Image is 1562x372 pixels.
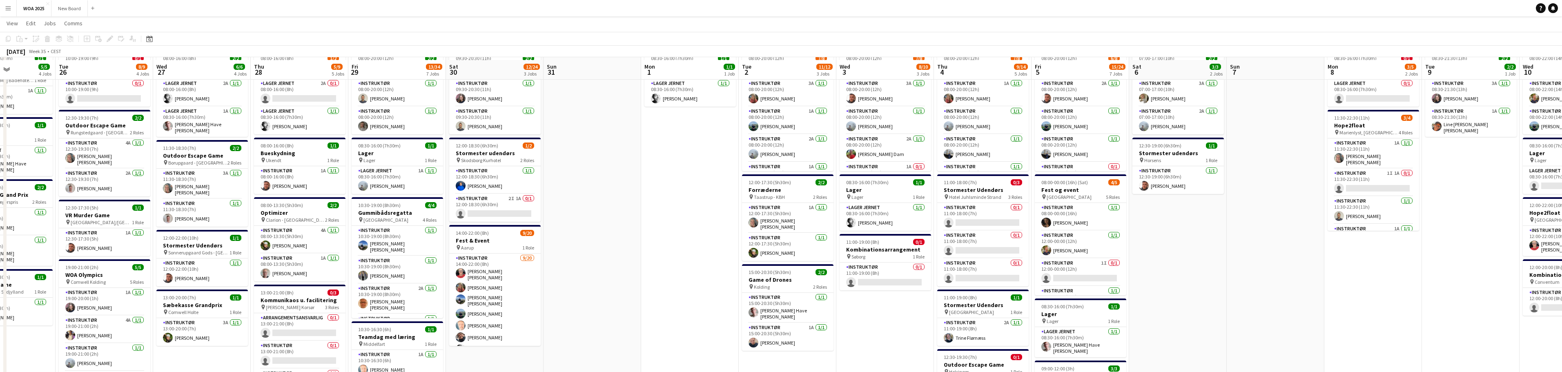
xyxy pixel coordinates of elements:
span: Aarup [461,245,474,251]
app-card-role: Instruktør1A1/108:00-20:00 (12h)[PERSON_NAME] [937,79,1029,107]
h3: WOA Olympics [59,271,150,278]
span: 2/2 [816,179,827,185]
div: 08:00-20:00 (12h)7/8Fest og Event Lalandia Rødby8 RolesInstruktør1A1/108:00-20:00 (12h)[PERSON_NA... [937,50,1029,171]
span: Ukendt [266,157,281,163]
span: 1 Role [34,289,46,295]
app-card-role: Lager Jernet1/108:30-16:00 (7h30m)[PERSON_NAME] [254,107,345,134]
app-job-card: 08:00-20:00 (12h)2/2Stormester Udendørs Flatø2 RolesInstruktør1/108:00-20:00 (12h)[PERSON_NAME]In... [352,50,443,134]
app-card-role: Instruktør1/108:00-00:00 (16h)[PERSON_NAME] [1035,203,1126,231]
app-card-role: Instruktør1A1/119:00-20:00 (1h)[PERSON_NAME] [59,288,150,316]
app-job-card: 12:00-18:30 (6h30m)1/2Stormester udendørs Skodsborg Kurhotel2 RolesInstruktør1/112:00-18:30 (6h30... [449,138,541,222]
span: 1 Role [132,219,144,225]
span: Edit [26,20,36,27]
span: Lager [363,157,375,163]
app-job-card: 11:00-19:00 (8h)0/1Kombinationsarrangement Søborg1 RoleInstruktør0/111:00-19:00 (8h) [840,234,931,290]
app-card-role: Instruktør1/110:30-19:00 (8h30m)[PERSON_NAME] [PERSON_NAME] [352,226,443,256]
span: 1 Role [425,157,437,163]
app-job-card: 08:00-20:00 (12h)7/8Fest og Event Lalandia Rødby8 RolesInstruktør3A1/108:00-20:00 (12h)[PERSON_NA... [840,50,931,171]
app-card-role: Instruktør0/108:00-20:00 (12h) [1035,162,1126,190]
span: 5/5 [132,264,144,270]
app-card-role: Instruktør1A1/108:00-13:30 (5h30m)[PERSON_NAME] [254,254,345,281]
app-job-card: 08:00-00:00 (16h) (Sat)4/5Fest og event [GEOGRAPHIC_DATA]5 RolesInstruktør1/108:00-00:00 (16h)[PE... [1035,174,1126,295]
div: 08:30-16:00 (7h30m)1/1Lager Lager1 RoleLager Jernet1/108:30-16:00 (7h30m)[PERSON_NAME] [840,174,931,231]
span: 11:00-18:00 (7h) [944,179,977,185]
span: 0/3 [1011,179,1022,185]
span: Conventum [1535,279,1560,285]
app-card-role: Instruktør3A1/108:00-20:00 (12h)[PERSON_NAME] [840,79,931,107]
span: 14:00-22:00 (8h) [456,230,489,236]
app-job-card: 12:00-22:00 (10h)1/1Stormester Udendørs Sonnerupgaard Gods - [GEOGRAPHIC_DATA]1 RoleInstruktør1/1... [156,230,248,286]
span: 2 Roles [130,129,144,136]
span: 11:00-19:00 (8h) [846,239,879,245]
app-card-role: Instruktør1/108:00-20:00 (12h)[PERSON_NAME] [840,107,931,134]
span: 08:00-20:00 (12h) [358,55,394,61]
span: 2/2 [230,55,241,61]
app-job-card: 08:30-16:00 (7h30m)1/1Lager Lager1 RoleLager Jernet1A1/108:30-16:00 (7h30m)[PERSON_NAME] [352,138,443,194]
span: 11:30-22:30 (11h) [1334,115,1370,121]
span: 4/4 [425,202,437,208]
app-card-role: Instruktør1/112:30-19:00 (6h30m)[PERSON_NAME] [1132,166,1224,194]
div: 11:30-22:30 (11h)3/4Hope2float Marienlyst, [GEOGRAPHIC_DATA]4 RolesInstruktør1A1/111:30-22:30 (11... [1328,110,1419,231]
app-card-role: Instruktør1/112:00-00:00 (12h) [1035,286,1126,314]
span: 08:30-16:00 (7h30m) [358,143,401,149]
app-card-role: Instruktør0/111:00-19:00 (8h) [840,263,931,290]
app-card-role: Instruktør1/111:30-18:30 (7h)[PERSON_NAME] [156,199,248,227]
span: 5 Roles [1106,194,1120,200]
app-job-card: 12:30-19:00 (6h30m)1/1Stormester udendørs Horsens1 RoleInstruktør1/112:30-19:00 (6h30m)[PERSON_NAME] [1132,138,1224,194]
span: 2/2 [1206,55,1217,61]
span: 08:00-16:00 (8h) [261,55,294,61]
app-job-card: 14:00-22:00 (8h)9/20Fest & Event Aarup1 RoleInstruktør9/2014:00-22:00 (8h)[PERSON_NAME] [PERSON_N... [449,225,541,346]
span: 12:00-17:30 (5h30m) [749,179,791,185]
span: View [7,20,18,27]
h3: Stormester Udendørs [937,186,1029,194]
app-card-role: Instruktør1A1/1 [1328,224,1419,252]
app-card-role: Instruktør1A1/111:30-22:30 (11h)[PERSON_NAME] [PERSON_NAME] [1328,138,1419,169]
span: 2/2 [523,55,534,61]
app-card-role: Instruktør1I0/112:00-00:00 (12h) [1035,258,1126,286]
app-card-role: Instruktør3A1/107:00-17:00 (10h)[PERSON_NAME] [1132,79,1224,107]
app-card-role: Instruktør1/108:00-20:00 (12h)[PERSON_NAME] [352,79,443,107]
span: 3/4 [1401,115,1413,121]
app-job-card: 08:00-20:00 (12h)7/8Fest og Event Lalandia Rødby8 RolesInstruktør3A1/108:00-20:00 (12h)[PERSON_NA... [742,50,833,171]
span: 08:30-16:00 (7h30m) [651,55,693,61]
span: 1/2 [523,143,534,149]
app-job-card: 09:30-20:30 (11h)2/2Kombinations arrangement DOK5000 - [GEOGRAPHIC_DATA]2 RolesInstruktør1/109:30... [449,50,541,134]
span: 6/8 [1108,55,1120,61]
span: [GEOGRAPHIC_DATA] [1047,194,1092,200]
span: 2/2 [816,269,827,275]
div: 07:00-17:00 (10h)2/2Kombinationsarrangement Gammelrøj2 RolesInstruktør3A1/107:00-17:00 (10h)[PERS... [1132,50,1224,134]
span: 08:30-16:00 (7h30m) [846,179,889,185]
app-card-role: Instruktør4A1/112:30-19:30 (7h)[PERSON_NAME] [PERSON_NAME] [59,138,150,169]
span: [GEOGRAPHIC_DATA]/[GEOGRAPHIC_DATA] [71,219,132,225]
app-card-role: Instruktør4A1/108:00-13:30 (5h30m)[PERSON_NAME] [254,226,345,254]
span: Borupgaard - [GEOGRAPHIC_DATA] [168,160,227,166]
span: 11:00-19:00 (8h) [944,294,977,301]
span: 1/1 [230,294,241,301]
app-card-role: Instruktør1/110:30-19:00 (8h30m)[PERSON_NAME] [352,256,443,284]
div: 11:00-18:00 (7h)0/3Stormester Udendørs Hotel Juhlsminde Strand3 RolesInstruktør0/111:00-18:00 (7h... [937,174,1029,286]
app-card-role: Instruktør1/108:00-20:00 (12h)[PERSON_NAME] [352,107,443,134]
span: 7/8 [913,55,925,61]
span: 1/2 [328,55,339,61]
span: Jobs [44,20,56,27]
div: 08:00-13:30 (5h30m)2/2Optimizer Clarion - [GEOGRAPHIC_DATA]2 RolesInstruktør4A1/108:00-13:30 (5h3... [254,197,345,281]
span: 08:00-13:30 (5h30m) [261,202,303,208]
div: 08:00-16:00 (8h)1/1Bueskydning Ukendt1 RoleInstruktør1A1/108:00-16:00 (8h)[PERSON_NAME] [254,138,345,194]
div: 11:00-19:00 (8h)1/1Stormester Udendørs [GEOGRAPHIC_DATA]1 RoleInstruktør2A1/111:00-19:00 (8h)Trin... [937,290,1029,346]
h3: Forræderne [742,186,833,194]
h3: Outdoor Escape Game [59,122,150,129]
h3: Fest og event [1035,186,1126,194]
span: 2/2 [132,115,144,121]
span: 1 Role [34,77,46,83]
h3: Outdoor Escape Game [156,152,248,159]
span: Skodsborg Kurhotel [461,157,501,163]
app-card-role: Instruktør1/112:00-17:30 (5h30m)[PERSON_NAME] [742,233,833,261]
span: 08:30-21:30 (13h) [1432,55,1467,61]
span: 1 Role [913,194,925,200]
app-card-role: Instruktør2A1/108:00-20:00 (12h)[PERSON_NAME] [1035,79,1126,107]
span: 10:30-19:00 (8h30m) [358,202,401,208]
